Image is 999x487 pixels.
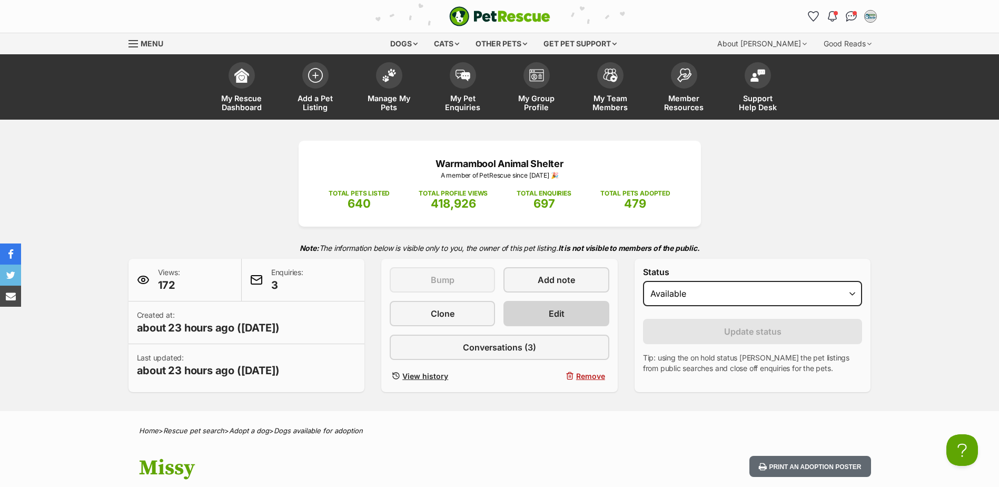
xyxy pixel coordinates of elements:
a: Conversations [843,8,860,25]
img: team-members-icon-5396bd8760b3fe7c0b43da4ab00e1e3bb1a5d9ba89233759b79545d2d3fc5d0d.svg [603,69,618,82]
span: My Rescue Dashboard [218,94,265,112]
button: Remove [503,368,609,384]
a: PetRescue [449,6,550,26]
div: Dogs [383,33,425,54]
img: group-profile-icon-3fa3cf56718a62981997c0bc7e787c4b2cf8bcc04b72c1350f741eb67cf2f40e.svg [529,69,544,82]
strong: Note: [300,244,319,252]
a: Menu [128,33,171,52]
span: 418,926 [431,197,476,210]
p: Last updated: [137,353,280,378]
p: Warrnambool Animal Shelter [314,157,685,171]
a: View history [390,368,495,384]
span: Menu [141,39,163,48]
p: A member of PetRescue since [DATE] 🎉 [314,171,685,180]
img: manage-my-pets-icon-02211641906a0b7f246fdf0571729dbe1e7629f14944591b6c1af311fb30b64b.svg [382,69,397,82]
span: My Pet Enquiries [439,94,487,112]
span: My Team Members [587,94,634,112]
a: Home [139,426,159,435]
button: Print an adoption poster [749,456,871,478]
img: dashboard-icon-eb2f2d2d3e046f16d808141f083e7271f6b2e854fb5c12c21221c1fb7104beca.svg [234,68,249,83]
a: Add a Pet Listing [279,57,352,120]
iframe: Help Scout Beacon - Open [946,434,978,466]
img: help-desk-icon-fdf02630f3aa405de69fd3d07c3f3aa587a6932b1a1747fa1d2bba05be0121f9.svg [750,69,765,82]
a: Add note [503,267,609,293]
label: Status [643,267,863,277]
a: My Rescue Dashboard [205,57,279,120]
span: 172 [158,278,180,293]
h1: Missy [139,456,585,480]
span: Bump [431,274,454,286]
span: Update status [724,325,782,338]
span: Member Resources [660,94,708,112]
p: Views: [158,267,180,293]
p: TOTAL PETS LISTED [329,189,390,198]
ul: Account quick links [805,8,879,25]
span: 640 [348,197,371,210]
a: Conversations (3) [390,335,609,360]
span: 479 [624,197,646,210]
span: about 23 hours ago ([DATE]) [137,363,280,378]
a: Edit [503,301,609,326]
p: TOTAL ENQUIRIES [517,189,571,198]
p: Enquiries: [271,267,303,293]
p: TOTAL PROFILE VIEWS [419,189,488,198]
p: TOTAL PETS ADOPTED [600,189,670,198]
button: Update status [643,319,863,344]
a: Favourites [805,8,822,25]
div: > > > [113,427,887,435]
span: Edit [549,307,565,320]
p: The information below is visible only to you, the owner of this pet listing. [128,237,871,259]
span: Conversations (3) [463,341,536,354]
a: Adopt a dog [229,426,269,435]
div: Cats [427,33,467,54]
span: about 23 hours ago ([DATE]) [137,320,280,335]
strong: It is not visible to members of the public. [558,244,700,252]
a: My Group Profile [500,57,573,120]
a: Support Help Desk [721,57,795,120]
div: Good Reads [816,33,879,54]
a: Manage My Pets [352,57,426,120]
span: Remove [576,371,605,382]
div: Other pets [468,33,535,54]
button: My account [862,8,879,25]
img: chat-41dd97257d64d25036548639549fe6c8038ab92f7586957e7f3b1b290dea8141.svg [846,11,857,22]
img: add-pet-listing-icon-0afa8454b4691262ce3f59096e99ab1cd57d4a30225e0717b998d2c9b9846f56.svg [308,68,323,83]
img: logo-e224e6f780fb5917bec1dbf3a21bbac754714ae5b6737aabdf751b685950b380.svg [449,6,550,26]
span: View history [402,371,448,382]
span: 3 [271,278,303,293]
button: Bump [390,267,495,293]
a: Dogs available for adoption [274,426,363,435]
span: Support Help Desk [734,94,782,112]
img: Alicia franklin profile pic [865,11,876,22]
p: Tip: using the on hold status [PERSON_NAME] the pet listings from public searches and close off e... [643,353,863,374]
div: Get pet support [536,33,624,54]
span: My Group Profile [513,94,560,112]
a: Rescue pet search [163,426,224,435]
span: Add note [538,274,575,286]
a: My Team Members [573,57,647,120]
span: 697 [533,197,555,210]
a: Clone [390,301,495,326]
p: Created at: [137,310,280,335]
img: member-resources-icon-8e73f808a243e03378d46382f2149f9095a855e16c252ad45f914b54edf8863c.svg [677,68,691,82]
a: Member Resources [647,57,721,120]
div: About [PERSON_NAME] [710,33,814,54]
img: pet-enquiries-icon-7e3ad2cf08bfb03b45e93fb7055b45f3efa6380592205ae92323e6603595dc1f.svg [456,70,470,81]
span: Manage My Pets [365,94,413,112]
button: Notifications [824,8,841,25]
span: Clone [431,307,454,320]
a: My Pet Enquiries [426,57,500,120]
img: notifications-46538b983faf8c2785f20acdc204bb7945ddae34d4c08c2a6579f10ce5e182be.svg [828,11,836,22]
span: Add a Pet Listing [292,94,339,112]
